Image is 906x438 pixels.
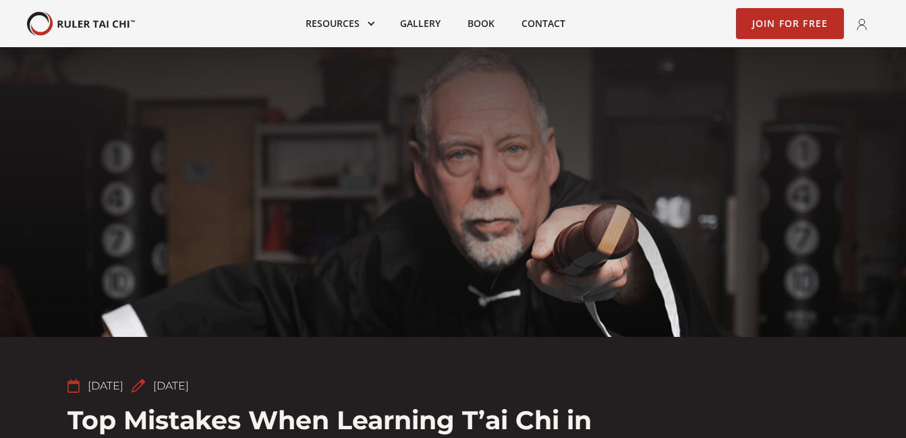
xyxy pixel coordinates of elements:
div:  [132,378,145,394]
img: Your Brand Name [27,11,135,36]
a: Gallery [387,9,454,38]
div: [DATE] [88,379,123,393]
a: Book [454,9,508,38]
div: [DATE] [153,379,189,393]
a: Contact [508,9,579,38]
div: Resources [292,9,387,38]
div:  [67,378,80,394]
a: Join for Free [736,8,845,39]
a: home [27,11,135,36]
